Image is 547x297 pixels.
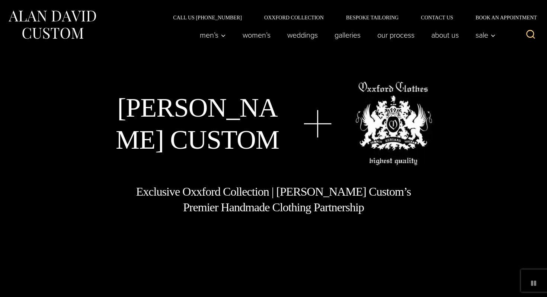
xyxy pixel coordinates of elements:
[162,15,540,20] nav: Secondary Navigation
[476,31,496,39] span: Sale
[369,28,423,42] a: Our Process
[234,28,279,42] a: Women’s
[326,28,369,42] a: Galleries
[162,15,253,20] a: Call Us [PHONE_NUMBER]
[355,82,432,165] img: oxxford clothes, highest quality
[335,15,410,20] a: Bespoke Tailoring
[464,15,540,20] a: Book an Appointment
[115,92,280,156] h1: [PERSON_NAME] Custom
[279,28,326,42] a: weddings
[410,15,464,20] a: Contact Us
[423,28,467,42] a: About Us
[253,15,335,20] a: Oxxford Collection
[192,28,500,42] nav: Primary Navigation
[200,31,226,39] span: Men’s
[7,8,97,41] img: Alan David Custom
[522,26,540,44] button: View Search Form
[135,184,412,215] h1: Exclusive Oxxford Collection | [PERSON_NAME] Custom’s Premier Handmade Clothing Partnership
[528,277,540,289] button: pause animated background image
